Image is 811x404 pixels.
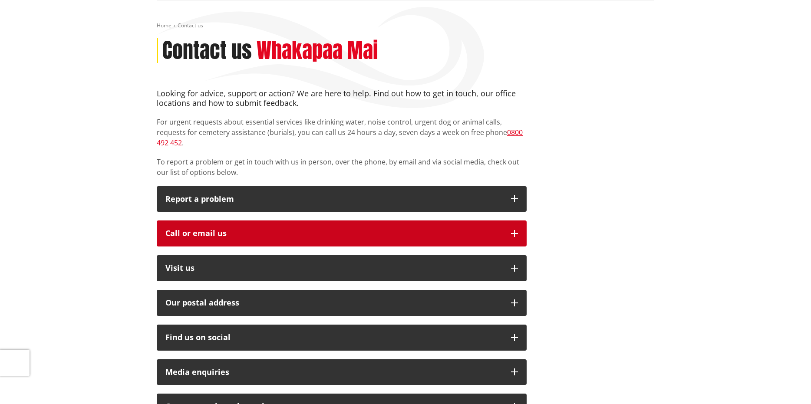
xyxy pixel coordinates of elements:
[165,299,502,307] h2: Our postal address
[157,325,527,351] button: Find us on social
[157,359,527,385] button: Media enquiries
[157,22,171,29] a: Home
[157,290,527,316] button: Our postal address
[165,333,502,342] div: Find us on social
[165,195,502,204] p: Report a problem
[157,89,527,108] h4: Looking for advice, support or action? We are here to help. Find out how to get in touch, our off...
[157,220,527,246] button: Call or email us
[165,229,502,238] div: Call or email us
[165,368,502,377] div: Media enquiries
[165,264,502,273] p: Visit us
[157,255,527,281] button: Visit us
[771,368,802,399] iframe: Messenger Launcher
[162,38,252,63] h1: Contact us
[157,22,654,30] nav: breadcrumb
[157,186,527,212] button: Report a problem
[157,157,527,177] p: To report a problem or get in touch with us in person, over the phone, by email and via social me...
[257,38,378,63] h2: Whakapaa Mai
[178,22,203,29] span: Contact us
[157,128,523,148] a: 0800 492 452
[157,117,527,148] p: For urgent requests about essential services like drinking water, noise control, urgent dog or an...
